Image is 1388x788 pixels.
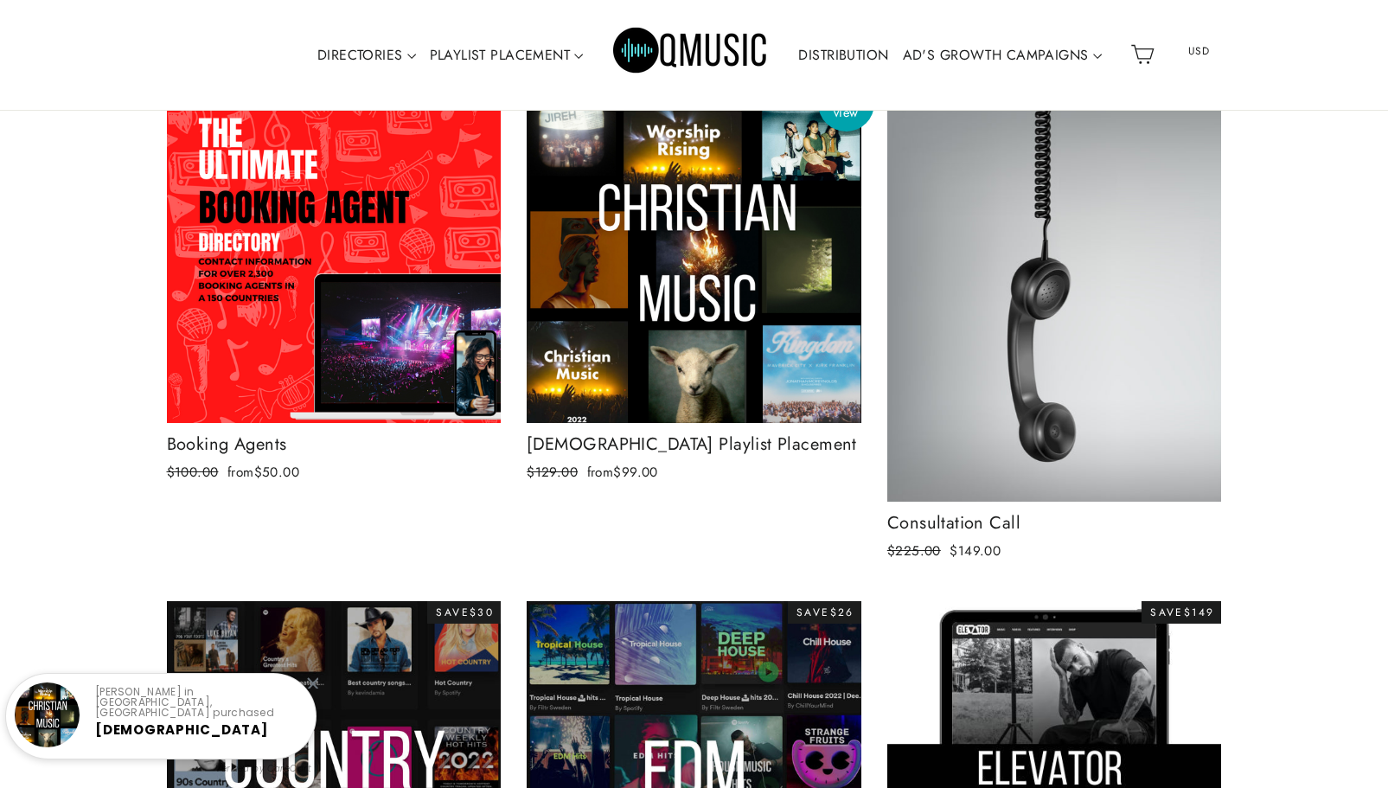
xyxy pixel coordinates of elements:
[167,432,502,458] div: Booking Agents
[887,510,1222,536] div: Consultation Call
[818,91,874,121] span: Quick view
[887,88,1222,567] a: Consultation Call $225.00 $149.00
[830,605,854,620] span: $26
[1184,605,1215,620] span: $149
[887,541,941,561] span: $225.00
[613,463,658,482] span: $99.00
[896,35,1109,75] a: AD'S GROWTH CAMPAIGNS
[427,601,501,624] div: Save
[227,463,299,482] span: from
[587,463,658,482] span: from
[95,721,268,754] a: [DEMOGRAPHIC_DATA] Playlist Placem...
[788,601,861,624] div: Save
[1142,601,1221,624] div: Save
[527,432,861,458] div: [DEMOGRAPHIC_DATA] Playlist Placement
[259,4,1123,106] div: Primary
[613,16,769,93] img: Q Music Promotions
[167,463,219,482] span: $100.00
[950,541,1001,561] span: $149.00
[791,35,895,75] a: DISTRIBUTION
[95,687,301,718] p: [PERSON_NAME] in [GEOGRAPHIC_DATA], [GEOGRAPHIC_DATA] purchased
[215,762,312,776] small: Verified by CareCart
[527,463,578,482] span: $129.00
[470,605,494,620] span: $30
[167,88,502,488] a: Booking Agents $100.00 from$50.00
[527,88,861,488] a: [DEMOGRAPHIC_DATA] Playlist Placement $129.00 from$99.00
[1166,38,1231,64] span: USD
[310,35,423,75] a: DIRECTORIES
[254,463,300,482] span: $50.00
[423,35,591,75] a: PLAYLIST PLACEMENT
